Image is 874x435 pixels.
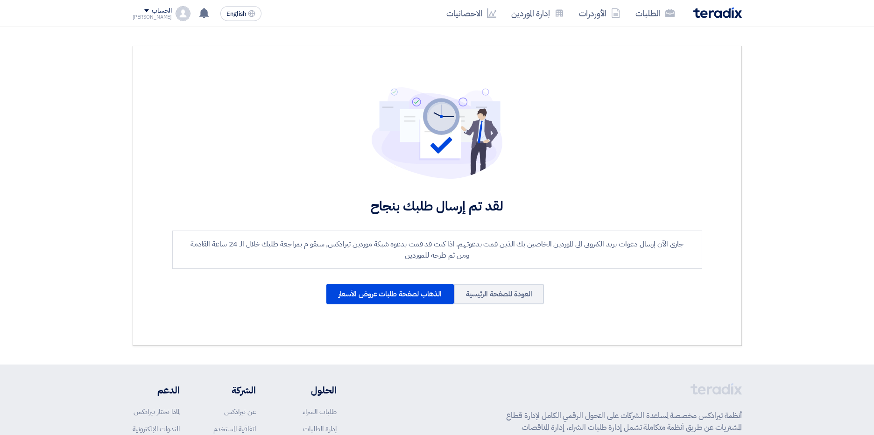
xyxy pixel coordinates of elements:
a: إدارة الموردين [504,2,571,24]
div: الحساب [152,7,172,15]
a: اتفاقية المستخدم [213,424,256,434]
img: profile_test.png [176,6,190,21]
img: project-submitted.svg [372,87,502,179]
a: الأوردرات [571,2,628,24]
div: العودة للصفحة الرئيسية [454,284,544,304]
li: الحلول [284,383,337,397]
li: الدعم [133,383,180,397]
a: الندوات الإلكترونية [133,424,180,434]
span: English [226,11,246,17]
a: الطلبات [628,2,682,24]
a: الاحصائيات [439,2,504,24]
li: الشركة [207,383,256,397]
a: لماذا تختار تيرادكس [134,407,180,417]
a: عن تيرادكس [224,407,256,417]
div: جاري الآن إرسال دعوات بريد الكتروني الى الموردين الخاصين بك الذين قمت بدعوتهم. اذا كنت قد قمت بدع... [172,231,702,269]
button: English [220,6,261,21]
a: طلبات الشراء [303,407,337,417]
div: [PERSON_NAME] [133,14,172,20]
a: إدارة الطلبات [303,424,337,434]
div: الذهاب لصفحة طلبات عروض الأسعار [326,284,454,304]
h2: لقد تم إرسال طلبك بنجاح [172,197,702,216]
img: Teradix logo [693,7,742,18]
